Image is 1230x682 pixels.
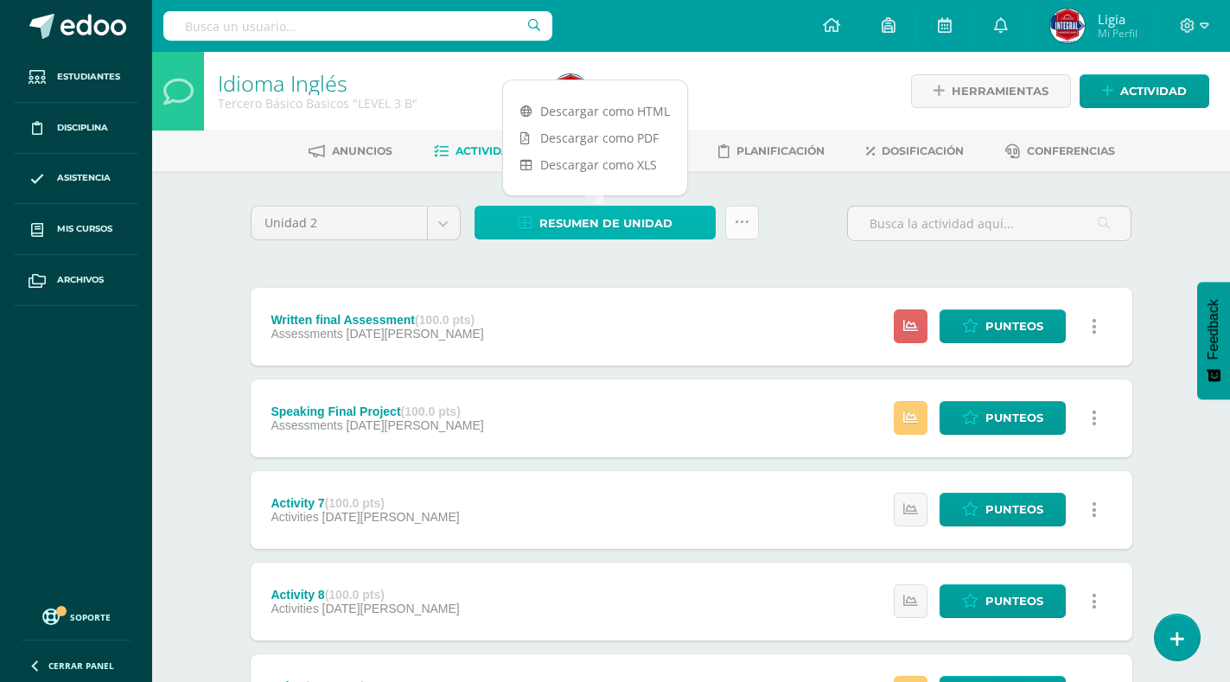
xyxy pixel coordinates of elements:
a: Descargar como XLS [503,151,687,178]
strong: (100.0 pts) [325,496,385,510]
span: Disciplina [57,121,108,135]
strong: (100.0 pts) [401,405,461,418]
span: Punteos [985,402,1043,434]
a: Asistencia [14,154,138,205]
div: Tercero Básico Basicos 'LEVEL 3 B' [218,95,532,112]
span: Cerrar panel [48,660,114,672]
span: Unidad 2 [264,207,414,239]
a: Actividades [434,137,532,165]
div: Speaking Final Project [271,405,483,418]
a: Unidad 2 [252,207,460,239]
span: Actividades [456,144,532,157]
input: Busca la actividad aquí... [848,207,1131,240]
h1: Idioma Inglés [218,71,532,95]
span: Dosificación [882,144,964,157]
div: Written final Assessment [271,313,483,327]
a: Punteos [940,309,1066,343]
a: Punteos [940,401,1066,435]
input: Busca un usuario... [163,11,552,41]
span: Assessments [271,327,342,341]
span: Asistencia [57,171,111,185]
a: Archivos [14,255,138,306]
a: Soporte [21,604,131,628]
a: Actividad [1080,74,1209,108]
strong: (100.0 pts) [415,313,475,327]
span: [DATE][PERSON_NAME] [347,418,484,432]
a: Estudiantes [14,52,138,103]
a: Disciplina [14,103,138,154]
a: Herramientas [911,74,1071,108]
a: Idioma Inglés [218,68,347,98]
span: Archivos [57,273,104,287]
a: Anuncios [309,137,392,165]
span: Punteos [985,494,1043,526]
a: Resumen de unidad [475,206,716,239]
span: Ligia [1098,10,1138,28]
span: Soporte [70,611,111,623]
span: Herramientas [952,75,1048,107]
a: Descargar como PDF [503,124,687,151]
img: aae16b3bad05e569c108caa426bcde01.png [553,74,588,109]
span: [DATE][PERSON_NAME] [347,327,484,341]
span: [DATE][PERSON_NAME] [322,510,460,524]
span: Mi Perfil [1098,26,1138,41]
span: Punteos [985,585,1043,617]
span: Feedback [1206,299,1221,360]
a: Planificación [718,137,825,165]
span: Anuncios [332,144,392,157]
a: Dosificación [866,137,964,165]
img: aae16b3bad05e569c108caa426bcde01.png [1050,9,1085,43]
a: Descargar como HTML [503,98,687,124]
span: Assessments [271,418,342,432]
strong: (100.0 pts) [325,588,385,602]
span: Resumen de unidad [539,207,672,239]
span: [DATE][PERSON_NAME] [322,602,460,615]
span: Estudiantes [57,70,120,84]
a: Punteos [940,584,1066,618]
span: Activities [271,510,318,524]
a: Conferencias [1005,137,1115,165]
div: Activity 8 [271,588,459,602]
span: Actividad [1120,75,1187,107]
button: Feedback - Mostrar encuesta [1197,282,1230,399]
a: Mis cursos [14,204,138,255]
a: Punteos [940,493,1066,526]
span: Planificación [736,144,825,157]
span: Mis cursos [57,222,112,236]
span: Punteos [985,310,1043,342]
span: Activities [271,602,318,615]
div: Activity 7 [271,496,459,510]
span: Conferencias [1027,144,1115,157]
